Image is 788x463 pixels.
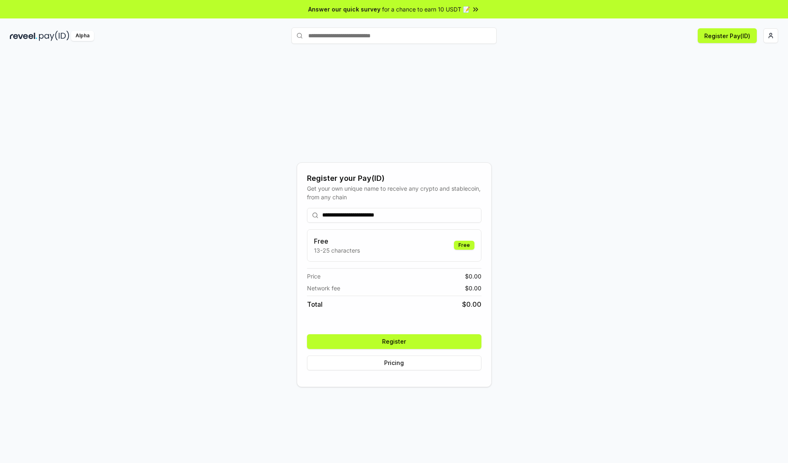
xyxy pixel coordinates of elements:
[465,284,481,292] span: $ 0.00
[465,272,481,281] span: $ 0.00
[382,5,470,14] span: for a chance to earn 10 USDT 📝
[308,5,380,14] span: Answer our quick survey
[39,31,69,41] img: pay_id
[307,334,481,349] button: Register
[10,31,37,41] img: reveel_dark
[314,236,360,246] h3: Free
[698,28,757,43] button: Register Pay(ID)
[71,31,94,41] div: Alpha
[307,272,321,281] span: Price
[307,356,481,370] button: Pricing
[462,299,481,309] span: $ 0.00
[307,284,340,292] span: Network fee
[307,173,481,184] div: Register your Pay(ID)
[314,246,360,255] p: 13-25 characters
[307,184,481,201] div: Get your own unique name to receive any crypto and stablecoin, from any chain
[454,241,474,250] div: Free
[307,299,323,309] span: Total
